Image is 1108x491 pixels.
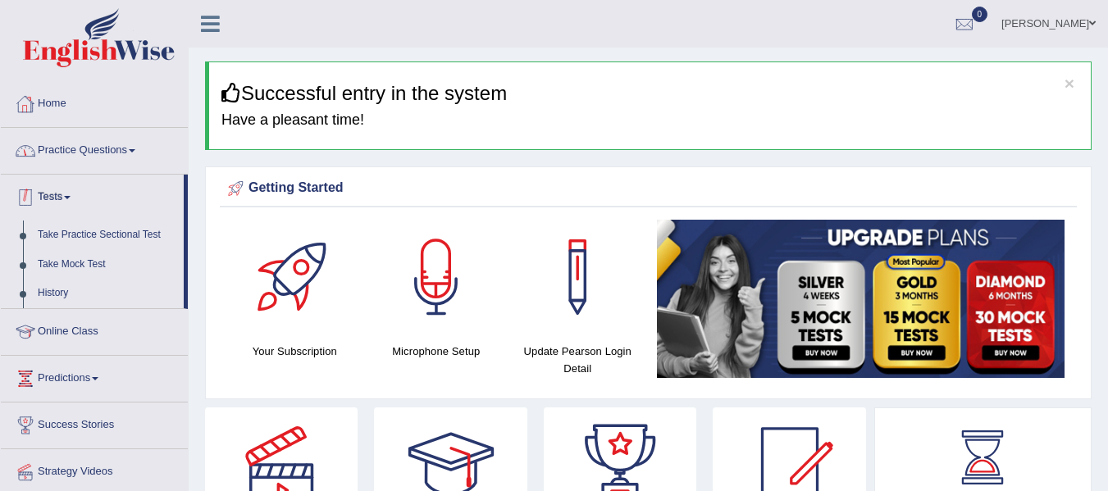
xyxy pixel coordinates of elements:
[1,449,188,490] a: Strategy Videos
[1,309,188,350] a: Online Class
[657,220,1065,378] img: small5.jpg
[515,343,641,377] h4: Update Pearson Login Detail
[30,220,184,250] a: Take Practice Sectional Test
[374,343,499,360] h4: Microphone Setup
[30,279,184,308] a: History
[232,343,358,360] h4: Your Subscription
[972,7,988,22] span: 0
[30,250,184,280] a: Take Mock Test
[1,81,188,122] a: Home
[1,402,188,443] a: Success Stories
[1065,75,1074,92] button: ×
[221,112,1078,129] h4: Have a pleasant time!
[1,175,184,216] a: Tests
[224,176,1073,201] div: Getting Started
[221,83,1078,104] h3: Successful entry in the system
[1,356,188,397] a: Predictions
[1,128,188,169] a: Practice Questions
